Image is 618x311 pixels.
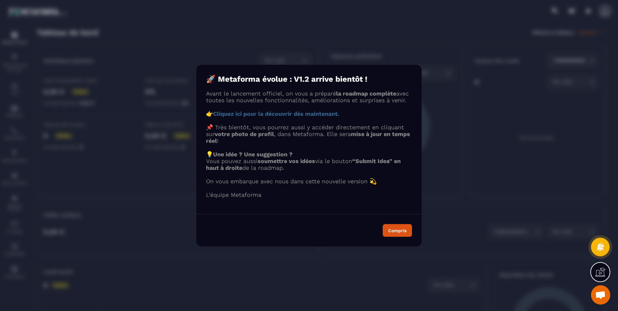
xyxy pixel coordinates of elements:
h4: 🚀 Metaforma évolue : V1.2 arrive bientôt ! [206,74,412,83]
p: On vous embarque avec nous dans cette nouvelle version 💫 [206,178,412,184]
strong: la roadmap complète [336,90,396,96]
strong: votre photo de profil [215,130,274,137]
a: Cliquez ici pour la découvrir dès maintenant. [213,110,339,117]
p: Vous pouvez aussi via le bouton de la roadmap. [206,157,412,171]
strong: soumettre vos idées [257,157,315,164]
p: 👉 [206,110,412,117]
button: Compris [383,224,412,237]
div: Compris [388,228,407,233]
strong: “Submit Idea” en haut à droite [206,157,401,171]
strong: Une idée ? Une suggestion ? [213,151,293,157]
p: L’équipe Metaforma [206,191,412,198]
p: 💡 [206,151,412,157]
p: 📌 Très bientôt, vous pourrez aussi y accéder directement en cliquant sur , dans Metaforma. Elle s... [206,123,412,144]
p: Avant le lancement officiel, on vous a préparé avec toutes les nouvelles fonctionnalités, amélior... [206,90,412,103]
div: Ouvrir le chat [591,285,610,305]
strong: mise à jour en temps réel [206,130,410,144]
